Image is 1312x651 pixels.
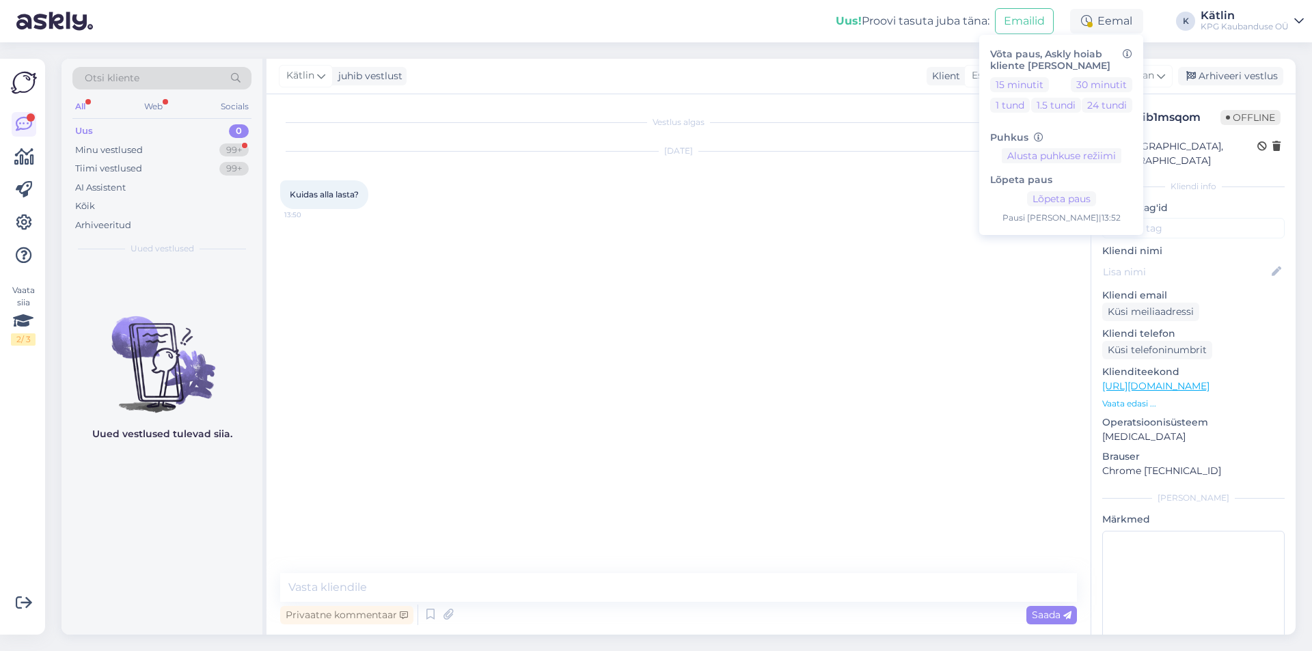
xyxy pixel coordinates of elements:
[1102,464,1285,478] p: Chrome [TECHNICAL_ID]
[1071,77,1132,92] button: 30 minutit
[1135,109,1220,126] div: # ib1msqom
[1201,10,1289,21] div: Kätlin
[990,174,1132,186] h6: Lõpeta paus
[1103,264,1269,279] input: Lisa nimi
[1102,380,1209,392] a: [URL][DOMAIN_NAME]
[141,98,165,115] div: Web
[1002,148,1121,163] button: Alusta puhkuse režiimi
[75,162,142,176] div: Tiimi vestlused
[1102,288,1285,303] p: Kliendi email
[1102,244,1285,258] p: Kliendi nimi
[131,243,194,255] span: Uued vestlused
[1031,98,1081,113] button: 1.5 tundi
[72,98,88,115] div: All
[990,49,1132,72] h6: Võta paus, Askly hoiab kliente [PERSON_NAME]
[1102,180,1285,193] div: Kliendi info
[286,68,314,83] span: Kätlin
[995,8,1054,34] button: Emailid
[280,116,1077,128] div: Vestlus algas
[75,143,143,157] div: Minu vestlused
[1201,10,1304,32] a: KätlinKPG Kaubanduse OÜ
[1102,449,1285,464] p: Brauser
[990,77,1049,92] button: 15 minutit
[75,199,95,213] div: Kõik
[1102,303,1199,321] div: Küsi meiliaadressi
[11,333,36,346] div: 2 / 3
[219,162,249,176] div: 99+
[1102,218,1285,238] input: Lisa tag
[1220,110,1281,125] span: Offline
[836,13,989,29] div: Proovi tasuta juba täna:
[284,210,336,220] span: 13:50
[218,98,251,115] div: Socials
[75,124,93,138] div: Uus
[1082,98,1132,113] button: 24 tundi
[1102,341,1212,359] div: Küsi telefoninumbrit
[1027,191,1096,206] button: Lõpeta paus
[85,71,139,85] span: Otsi kliente
[333,69,402,83] div: juhib vestlust
[990,132,1132,143] h6: Puhkus
[1102,398,1285,410] p: Vaata edasi ...
[972,68,1013,83] span: Estonian
[1102,327,1285,341] p: Kliendi telefon
[290,189,359,199] span: Kuidas alla lasta?
[280,606,413,624] div: Privaatne kommentaar
[11,284,36,346] div: Vaata siia
[836,14,862,27] b: Uus!
[75,219,131,232] div: Arhiveeritud
[1178,67,1283,85] div: Arhiveeri vestlus
[1176,12,1195,31] div: K
[1102,415,1285,430] p: Operatsioonisüsteem
[11,70,37,96] img: Askly Logo
[990,98,1030,113] button: 1 tund
[990,212,1132,224] div: Pausi [PERSON_NAME] | 13:52
[1102,365,1285,379] p: Klienditeekond
[229,124,249,138] div: 0
[1201,21,1289,32] div: KPG Kaubanduse OÜ
[1106,139,1257,168] div: [GEOGRAPHIC_DATA], [GEOGRAPHIC_DATA]
[75,181,126,195] div: AI Assistent
[1102,512,1285,527] p: Märkmed
[1102,201,1285,215] p: Kliendi tag'id
[92,427,232,441] p: Uued vestlused tulevad siia.
[1070,9,1143,33] div: Eemal
[927,69,960,83] div: Klient
[1102,492,1285,504] div: [PERSON_NAME]
[1032,609,1071,621] span: Saada
[61,292,262,415] img: No chats
[219,143,249,157] div: 99+
[1102,430,1285,444] p: [MEDICAL_DATA]
[280,145,1077,157] div: [DATE]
